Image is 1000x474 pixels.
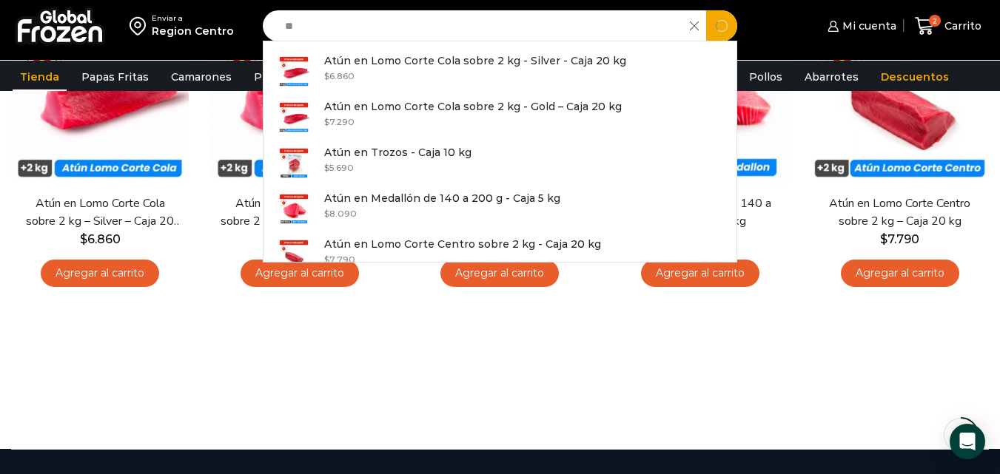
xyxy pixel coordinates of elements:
bdi: 7.790 [880,232,919,246]
bdi: 7.290 [324,116,355,127]
div: Region Centro [152,24,234,38]
span: 2 [929,15,941,27]
p: Atún en Lomo Corte Centro sobre 2 kg - Caja 20 kg [324,236,601,252]
div: Enviar a [152,13,234,24]
span: $ [324,70,329,81]
a: 2 Carrito [911,9,985,44]
span: $ [880,232,887,246]
a: Camarones [164,63,239,91]
bdi: 5.690 [324,162,354,173]
span: $ [324,254,329,265]
a: Atún en Lomo Corte Cola sobre 2 kg – Silver – Caja 20 kg [20,195,180,229]
span: $ [324,116,329,127]
a: Atún en Lomo Corte Centro sobre 2 kg – Caja 20 kg [820,195,980,229]
div: Open Intercom Messenger [950,424,985,459]
a: Atún en Lomo Corte Cola sobre 2 kg - Gold – Caja 20 kg $7.290 [264,95,736,140]
a: Agregar al carrito: “Atún en Lomo Corte Centro sobre 2 kg - Caja 20 kg” [841,260,959,287]
a: Papas Fritas [74,63,156,91]
span: Carrito [941,18,981,33]
img: address-field-icon.svg [130,13,152,38]
a: Agregar al carrito: “Atún en Medallón de 140 a 200 g - Caja 5 kg” [641,260,759,287]
a: Agregar al carrito: “Atún en Lomo Corte Cola sobre 2 kg - Silver - Caja 20 kg” [41,260,159,287]
p: Atún en Medallón de 140 a 200 g - Caja 5 kg [324,190,560,206]
bdi: 6.860 [324,70,355,81]
a: Atún en Trozos - Caja 10 kg $5.690 [264,140,736,186]
a: Agregar al carrito: “Atún en Lomo Corte Cola sobre 2 kg - Gold – Caja 20 kg” [241,260,359,287]
a: Pollos [742,63,790,91]
p: Atún en Trozos - Caja 10 kg [324,144,472,160]
a: Agregar al carrito: “Atún en Trozos - Caja 10 kg” [440,260,559,287]
a: Atún en Lomo Corte Centro sobre 2 kg - Caja 20 kg $7.790 [264,232,736,278]
p: Atún en Lomo Corte Cola sobre 2 kg - Silver - Caja 20 kg [324,53,626,69]
bdi: 8.090 [324,208,357,219]
span: $ [324,162,329,173]
a: Atún en Lomo Corte Cola sobre 2 kg – Gold – Caja 20 kg [220,195,380,229]
button: Search button [706,10,737,41]
span: $ [324,208,329,219]
a: Mi cuenta [824,11,896,41]
span: Mi cuenta [839,18,896,33]
a: Pescados y Mariscos [246,63,373,91]
span: $ [80,232,87,246]
bdi: 7.790 [324,254,355,265]
a: Atún en Medallón de 140 a 200 g - Caja 5 kg $8.090 [264,186,736,232]
a: Atún en Lomo Corte Cola sobre 2 kg - Silver - Caja 20 kg $6.860 [264,49,736,95]
bdi: 6.860 [80,232,121,246]
p: Atún en Lomo Corte Cola sobre 2 kg - Gold – Caja 20 kg [324,98,622,115]
a: Tienda [13,63,67,91]
a: Descuentos [873,63,956,91]
a: Abarrotes [797,63,866,91]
